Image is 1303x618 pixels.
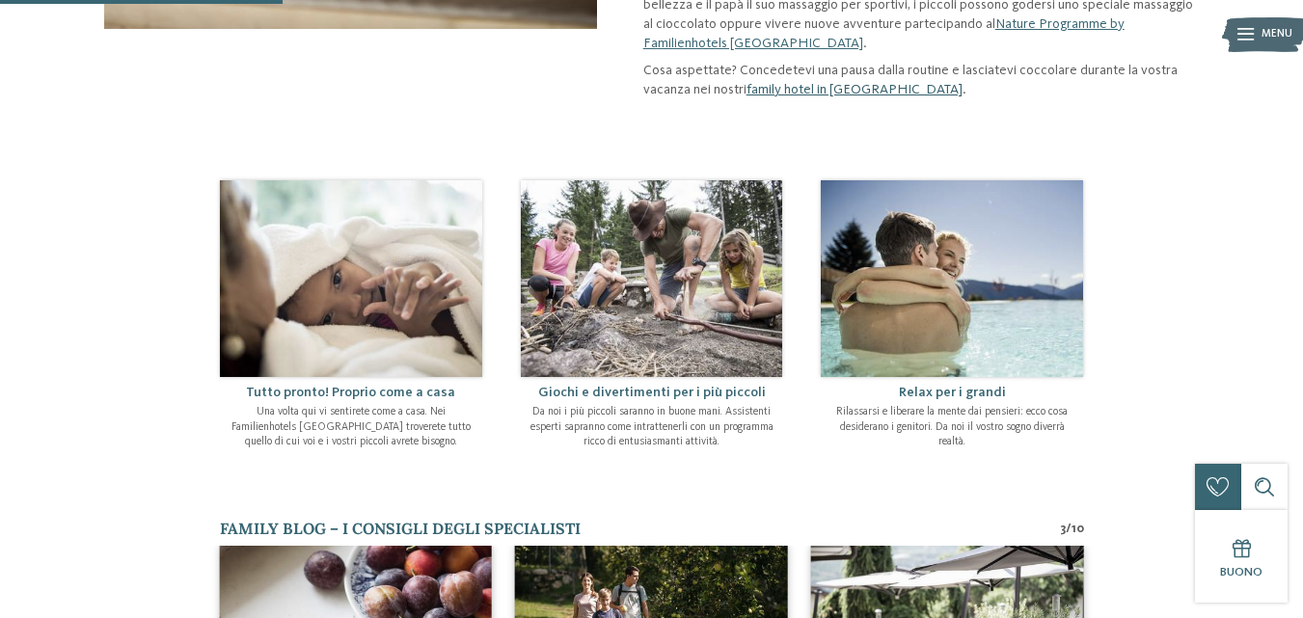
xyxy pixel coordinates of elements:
[643,17,1125,50] a: Nature Programme by Familienhotels [GEOGRAPHIC_DATA]
[1195,510,1288,603] a: Buono
[747,83,963,96] a: family hotel in [GEOGRAPHIC_DATA]
[1060,521,1066,538] span: 3
[529,405,775,450] p: Da noi i più piccoli saranno in buone mani. Assistenti esperti sapranno come intrattenerli con un...
[220,180,482,376] img: Hotel con spa per bambini: è tempo di coccole!
[1072,521,1084,538] span: 10
[899,386,1006,399] span: Relax per i grandi
[821,180,1083,376] img: Hotel con spa per bambini: è tempo di coccole!
[643,61,1200,99] p: Cosa aspettate? Concedetevi una pausa dalla routine e lasciatevi coccolare durante la vostra vaca...
[228,405,475,450] p: Una volta qui vi sentirete come a casa. Nei Familienhotels [GEOGRAPHIC_DATA] troverete tutto quel...
[538,386,766,399] span: Giochi e divertimenti per i più piccoli
[828,405,1075,450] p: Rilassarsi e liberare la mente dai pensieri: ecco cosa desiderano i genitori. Da noi il vostro so...
[246,386,455,399] span: Tutto pronto! Proprio come a casa
[1220,566,1262,578] span: Buono
[220,519,581,538] span: Family Blog – i consigli degli specialisti
[1066,521,1072,538] span: /
[521,180,783,376] img: Hotel con spa per bambini: è tempo di coccole!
